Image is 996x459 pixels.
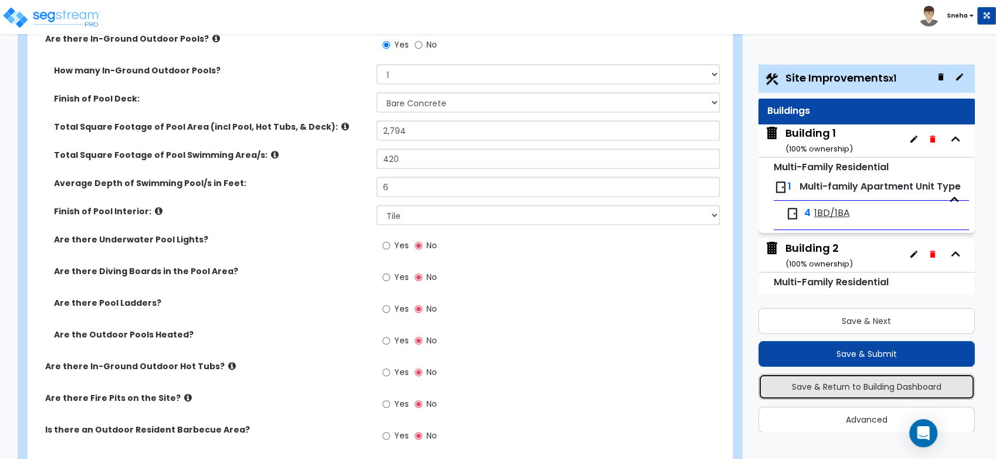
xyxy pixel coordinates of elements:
[415,303,422,316] input: No
[54,149,368,161] label: Total Square Footage of Pool Swimming Area/s:
[426,303,437,315] span: No
[382,39,390,52] input: Yes
[415,335,422,347] input: No
[382,366,390,379] input: Yes
[426,39,437,50] span: No
[919,6,939,26] img: avatar.png
[382,335,390,347] input: Yes
[394,335,409,346] span: Yes
[785,70,896,85] span: Site Improvements
[785,143,853,154] small: ( 100 % ownership)
[394,303,409,315] span: Yes
[45,424,368,436] label: Is there an Outdoor Resident Barbecue Area?
[774,180,788,194] img: door.png
[415,430,422,443] input: No
[415,271,422,284] input: No
[54,177,368,189] label: Average Depth of Swimming Pool/s in Feet:
[155,207,162,215] i: click for more info!
[415,39,422,52] input: No
[394,239,409,251] span: Yes
[804,207,811,220] span: 4
[764,241,853,271] span: Building 2
[415,398,422,411] input: No
[184,393,192,402] i: click for more info!
[341,122,349,131] i: click for more info!
[788,180,791,193] span: 1
[758,308,975,334] button: Save & Next
[774,160,889,174] small: Multi-Family Residential
[758,407,975,433] button: Advanced
[45,392,368,404] label: Are there Fire Pits on the Site?
[909,419,937,447] div: Open Intercom Messenger
[415,366,422,379] input: No
[785,258,853,269] small: ( 100 % ownership)
[394,398,409,410] span: Yes
[54,65,368,76] label: How many In-Ground Outdoor Pools?
[45,33,368,45] label: Are there In-Ground Outdoor Pools?
[426,398,437,410] span: No
[426,271,437,283] span: No
[271,150,279,159] i: click for more info!
[764,241,780,256] img: building.svg
[758,341,975,367] button: Save & Submit
[382,271,390,284] input: Yes
[54,265,368,277] label: Are there Diving Boards in the Pool Area?
[889,72,896,85] small: x1
[394,430,409,441] span: Yes
[426,366,437,378] span: No
[382,398,390,411] input: Yes
[54,234,368,245] label: Are there Underwater Pool Lights?
[814,207,850,220] span: 1BD/1BA
[394,366,409,378] span: Yes
[764,126,853,156] span: Building 1
[212,34,220,43] i: click for more info!
[947,11,968,20] b: Sneha
[426,335,437,346] span: No
[45,360,368,372] label: Are there In-Ground Outdoor Hot Tubs?
[54,297,368,309] label: Are there Pool Ladders?
[382,430,390,443] input: Yes
[774,275,889,289] small: Multi-Family Residential
[54,329,368,340] label: Are the Outdoor Pools Heated?
[764,72,780,87] img: Construction.png
[394,39,409,50] span: Yes
[54,121,368,133] label: Total Square Footage of Pool Area (incl Pool, Hot Tubs, & Deck):
[767,104,967,118] div: Buildings
[764,126,780,141] img: building.svg
[2,6,101,29] img: logo_pro_r.png
[394,271,409,283] span: Yes
[228,362,236,370] i: click for more info!
[54,205,368,217] label: Finish of Pool Interior:
[799,180,961,193] span: Multi-family Apartment Unit Type
[382,239,390,252] input: Yes
[54,93,368,104] label: Finish of Pool Deck:
[785,126,853,156] div: Building 1
[415,239,422,252] input: No
[382,303,390,316] input: Yes
[785,241,853,271] div: Building 2
[426,430,437,441] span: No
[785,207,799,221] img: door.png
[426,239,437,251] span: No
[758,374,975,400] button: Save & Return to Building Dashboard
